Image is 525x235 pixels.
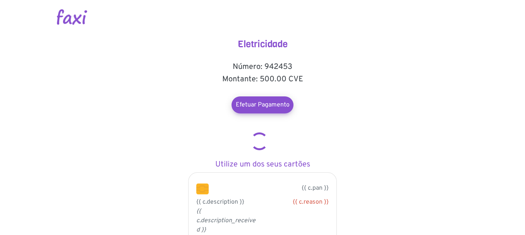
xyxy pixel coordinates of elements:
[185,75,340,84] h5: Montante: 500.00 CVE
[196,208,256,234] i: {{ c.description_received }}
[185,39,340,50] h4: Eletricidade
[185,62,340,72] h5: Número: 942453
[185,160,340,169] h5: Utilize um dos seus cartões
[196,184,209,194] img: chip.png
[268,197,329,207] div: {{ c.reason }}
[196,198,244,206] span: {{ c.description }}
[220,184,329,193] p: {{ c.pan }}
[232,96,293,113] a: Efetuar Pagamento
